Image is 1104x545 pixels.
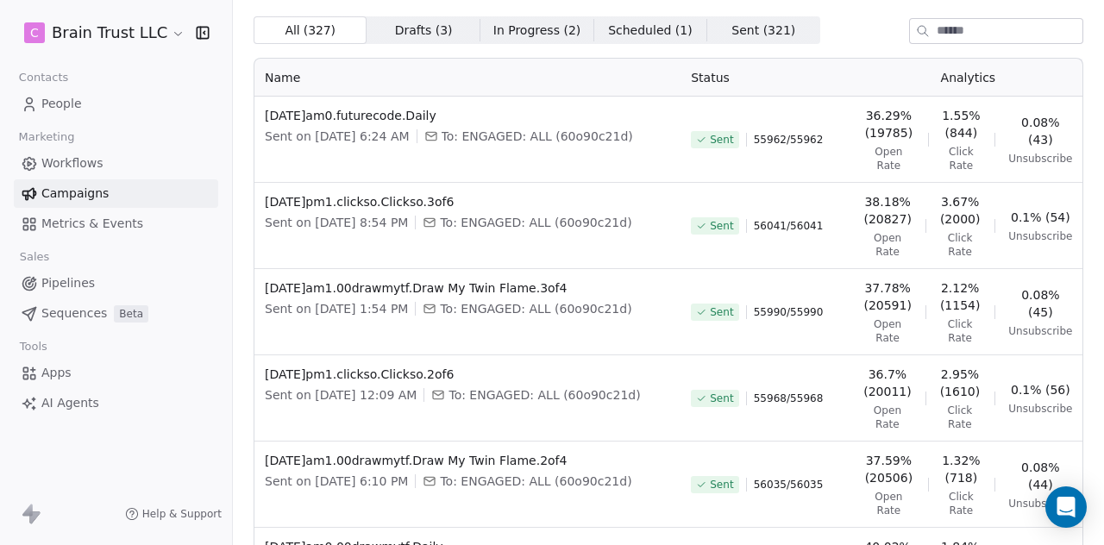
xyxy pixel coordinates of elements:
[1008,324,1072,338] span: Unsubscribe
[14,149,218,178] a: Workflows
[608,22,693,40] span: Scheduled ( 1 )
[41,154,103,172] span: Workflows
[863,193,912,228] span: 38.18% (20827)
[1008,497,1072,511] span: Unsubscribe
[14,210,218,238] a: Metrics & Events
[41,215,143,233] span: Metrics & Events
[863,231,912,259] span: Open Rate
[440,214,631,231] span: To: ENGAGED: ALL (60o90c21d)
[710,392,733,405] span: Sent
[754,305,824,319] span: 55990 / 55990
[853,59,1082,97] th: Analytics
[265,300,408,317] span: Sent on [DATE] 1:54 PM
[710,219,733,233] span: Sent
[863,317,912,345] span: Open Rate
[710,478,733,492] span: Sent
[265,473,408,490] span: Sent on [DATE] 6:10 PM
[1011,381,1070,398] span: 0.1% (56)
[265,128,410,145] span: Sent on [DATE] 6:24 AM
[863,145,913,172] span: Open Rate
[940,193,981,228] span: 3.67% (2000)
[442,128,633,145] span: To: ENGAGED: ALL (60o90c21d)
[14,389,218,417] a: AI Agents
[710,133,733,147] span: Sent
[21,18,184,47] button: CBrain Trust LLC
[41,274,95,292] span: Pipelines
[754,392,824,405] span: 55968 / 55968
[940,317,981,345] span: Click Rate
[11,65,76,91] span: Contacts
[41,364,72,382] span: Apps
[125,507,222,521] a: Help & Support
[942,452,981,486] span: 1.32% (718)
[448,386,640,404] span: To: ENGAGED: ALL (60o90c21d)
[11,124,82,150] span: Marketing
[142,507,222,521] span: Help & Support
[41,95,82,113] span: People
[265,193,670,210] span: [DATE]pm1.clickso.Clickso.3of6
[265,214,408,231] span: Sent on [DATE] 8:54 PM
[1008,286,1072,321] span: 0.08% (45)
[12,334,54,360] span: Tools
[440,300,631,317] span: To: ENGAGED: ALL (60o90c21d)
[863,107,913,141] span: 36.29% (19785)
[940,279,981,314] span: 2.12% (1154)
[265,386,417,404] span: Sent on [DATE] 12:09 AM
[440,473,631,490] span: To: ENGAGED: ALL (60o90c21d)
[265,366,670,383] span: [DATE]pm1.clickso.Clickso.2of6
[1008,459,1072,493] span: 0.08% (44)
[863,404,911,431] span: Open Rate
[940,231,981,259] span: Click Rate
[863,490,913,517] span: Open Rate
[41,394,99,412] span: AI Agents
[681,59,853,97] th: Status
[863,366,911,400] span: 36.7% (20011)
[754,478,824,492] span: 56035 / 56035
[1008,152,1072,166] span: Unsubscribe
[1011,209,1070,226] span: 0.1% (54)
[942,490,981,517] span: Click Rate
[254,59,681,97] th: Name
[14,359,218,387] a: Apps
[710,305,733,319] span: Sent
[12,244,57,270] span: Sales
[1045,486,1087,528] div: Open Intercom Messenger
[863,279,912,314] span: 37.78% (20591)
[41,304,107,323] span: Sequences
[14,90,218,118] a: People
[265,452,670,469] span: [DATE]am1.00drawmytf.Draw My Twin Flame.2of4
[14,299,218,328] a: SequencesBeta
[52,22,167,44] span: Brain Trust LLC
[41,185,109,203] span: Campaigns
[1008,229,1072,243] span: Unsubscribe
[939,366,981,400] span: 2.95% (1610)
[939,404,981,431] span: Click Rate
[395,22,453,40] span: Drafts ( 3 )
[942,107,981,141] span: 1.55% (844)
[1008,402,1072,416] span: Unsubscribe
[731,22,795,40] span: Sent ( 321 )
[265,107,670,124] span: [DATE]am0.futurecode.Daily
[863,452,913,486] span: 37.59% (20506)
[754,133,824,147] span: 55962 / 55962
[30,24,39,41] span: C
[942,145,981,172] span: Click Rate
[14,269,218,298] a: Pipelines
[114,305,148,323] span: Beta
[754,219,824,233] span: 56041 / 56041
[1008,114,1072,148] span: 0.08% (43)
[14,179,218,208] a: Campaigns
[265,279,670,297] span: [DATE]am1.00drawmytf.Draw My Twin Flame.3of4
[493,22,581,40] span: In Progress ( 2 )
